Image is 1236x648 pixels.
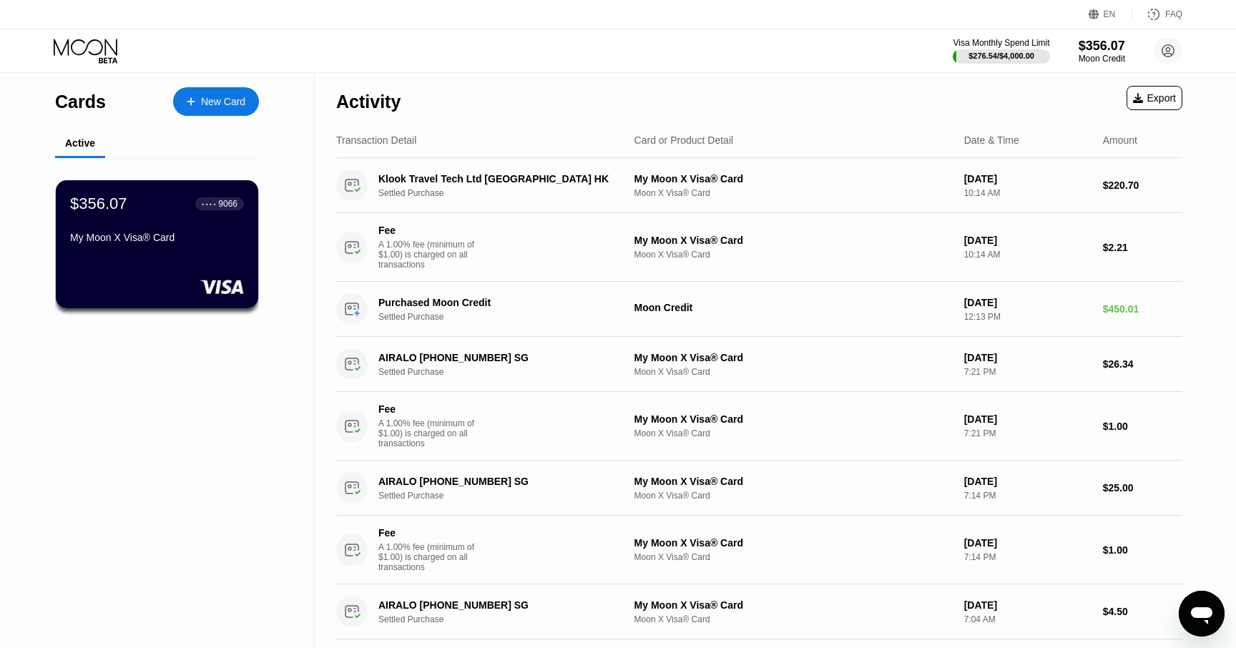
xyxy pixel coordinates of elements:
div: Active [65,137,95,149]
div: New Card [201,96,245,108]
div: My Moon X Visa® Card [634,537,953,549]
div: Moon Credit [634,302,953,313]
div: Moon X Visa® Card [634,614,953,624]
div: 10:14 AM [964,250,1092,260]
div: FAQ [1165,9,1182,19]
div: Fee [378,225,479,236]
div: 7:21 PM [964,428,1092,438]
div: Purchased Moon CreditSettled PurchaseMoon Credit[DATE]12:13 PM$450.01 [336,282,1182,337]
div: Settled Purchase [378,367,637,377]
div: Moon X Visa® Card [634,491,953,501]
div: [DATE] [964,173,1092,185]
div: 7:14 PM [964,491,1092,501]
div: My Moon X Visa® Card [634,352,953,363]
div: $2.21 [1103,242,1182,253]
div: $356.07Moon Credit [1079,39,1125,64]
div: Date & Time [964,134,1019,146]
div: [DATE] [964,599,1092,611]
div: AIRALO [PHONE_NUMBER] SG [378,476,618,487]
div: A 1.00% fee (minimum of $1.00) is charged on all transactions [378,542,486,572]
div: 10:14 AM [964,188,1092,198]
div: 12:13 PM [964,312,1092,322]
div: My Moon X Visa® Card [634,476,953,487]
div: FeeA 1.00% fee (minimum of $1.00) is charged on all transactionsMy Moon X Visa® CardMoon X Visa® ... [336,392,1182,461]
div: My Moon X Visa® Card [634,413,953,425]
div: Moon X Visa® Card [634,188,953,198]
div: Export [1127,86,1182,110]
div: $1.00 [1103,544,1182,556]
div: Settled Purchase [378,614,637,624]
div: 7:21 PM [964,367,1092,377]
div: New Card [173,87,259,116]
div: FeeA 1.00% fee (minimum of $1.00) is charged on all transactionsMy Moon X Visa® CardMoon X Visa® ... [336,213,1182,282]
div: Moon X Visa® Card [634,250,953,260]
div: Klook Travel Tech Ltd [GEOGRAPHIC_DATA] HK [378,173,618,185]
div: AIRALO [PHONE_NUMBER] SGSettled PurchaseMy Moon X Visa® CardMoon X Visa® Card[DATE]7:14 PM$25.00 [336,461,1182,516]
div: Amount [1103,134,1137,146]
div: Settled Purchase [378,312,637,322]
div: FeeA 1.00% fee (minimum of $1.00) is charged on all transactionsMy Moon X Visa® CardMoon X Visa® ... [336,516,1182,584]
div: [DATE] [964,413,1092,425]
div: [DATE] [964,235,1092,246]
div: $220.70 [1103,180,1182,191]
div: My Moon X Visa® Card [634,173,953,185]
div: Moon Credit [1079,54,1125,64]
div: Moon X Visa® Card [634,367,953,377]
div: Fee [378,527,479,539]
div: $450.01 [1103,303,1182,315]
div: Settled Purchase [378,188,637,198]
div: [DATE] [964,297,1092,308]
div: $356.07 [70,195,127,213]
div: EN [1104,9,1116,19]
div: AIRALO [PHONE_NUMBER] SG [378,599,618,611]
div: Moon X Visa® Card [634,552,953,562]
div: Visa Monthly Spend Limit$276.54/$4,000.00 [953,38,1049,64]
div: [DATE] [964,537,1092,549]
div: AIRALO [PHONE_NUMBER] SG [378,352,618,363]
div: A 1.00% fee (minimum of $1.00) is charged on all transactions [378,240,486,270]
div: Transaction Detail [336,134,416,146]
div: Export [1133,92,1176,104]
div: 9066 [218,199,237,209]
div: $26.34 [1103,358,1182,370]
div: Klook Travel Tech Ltd [GEOGRAPHIC_DATA] HKSettled PurchaseMy Moon X Visa® CardMoon X Visa® Card[D... [336,158,1182,213]
div: Settled Purchase [378,491,637,501]
div: 7:14 PM [964,552,1092,562]
div: $356.07 [1079,39,1125,54]
div: AIRALO [PHONE_NUMBER] SGSettled PurchaseMy Moon X Visa® CardMoon X Visa® Card[DATE]7:04 AM$4.50 [336,584,1182,639]
div: Visa Monthly Spend Limit [953,38,1049,48]
div: ● ● ● ● [202,202,216,206]
div: AIRALO [PHONE_NUMBER] SGSettled PurchaseMy Moon X Visa® CardMoon X Visa® Card[DATE]7:21 PM$26.34 [336,337,1182,392]
div: $4.50 [1103,606,1182,617]
div: [DATE] [964,476,1092,487]
div: Card or Product Detail [634,134,734,146]
div: [DATE] [964,352,1092,363]
div: My Moon X Visa® Card [70,232,244,243]
div: My Moon X Visa® Card [634,599,953,611]
div: 7:04 AM [964,614,1092,624]
iframe: Button to launch messaging window [1179,591,1225,637]
div: $356.07● ● ● ●9066My Moon X Visa® Card [56,180,258,308]
div: Activity [336,92,401,112]
div: Fee [378,403,479,415]
div: $25.00 [1103,482,1182,494]
div: Moon X Visa® Card [634,428,953,438]
div: A 1.00% fee (minimum of $1.00) is charged on all transactions [378,418,486,448]
div: Purchased Moon Credit [378,297,618,308]
div: EN [1089,7,1132,21]
div: FAQ [1132,7,1182,21]
div: My Moon X Visa® Card [634,235,953,246]
div: $276.54 / $4,000.00 [968,51,1034,60]
div: $1.00 [1103,421,1182,432]
div: Cards [55,92,106,112]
